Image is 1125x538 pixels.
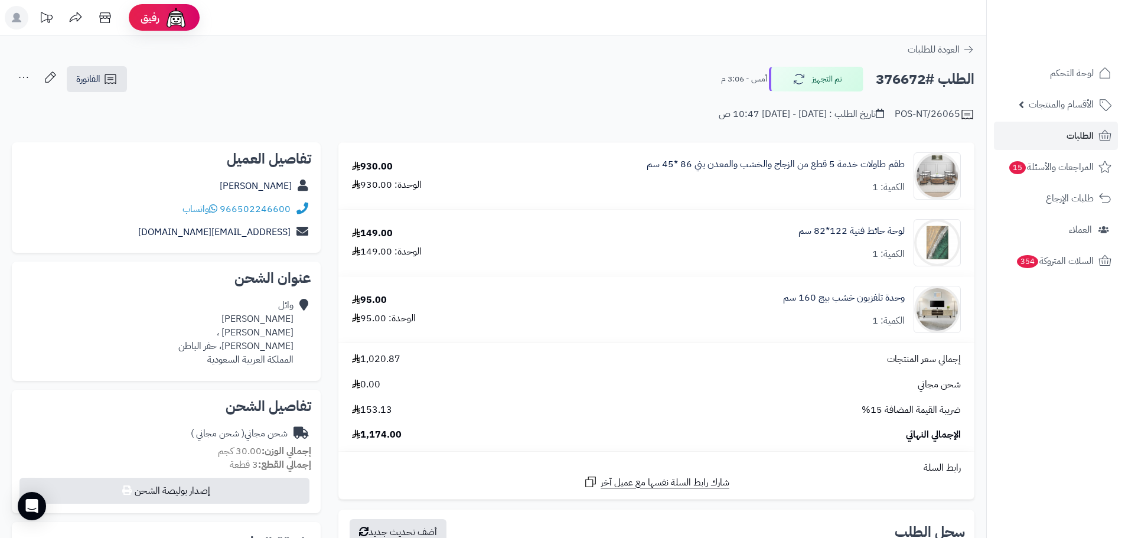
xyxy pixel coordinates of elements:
[994,247,1118,275] a: السلات المتروكة354
[721,73,767,85] small: أمس - 3:06 م
[178,299,294,366] div: وائل [PERSON_NAME] [PERSON_NAME] ، [PERSON_NAME]، حفر الباطن المملكة العربية السعودية
[994,122,1118,150] a: الطلبات
[798,224,905,238] a: لوحة حائط فنية 122*82 سم
[18,492,46,520] div: Open Intercom Messenger
[352,245,422,259] div: الوحدة: 149.00
[908,43,974,57] a: العودة للطلبات
[1069,221,1092,238] span: العملاء
[1016,253,1094,269] span: السلات المتروكة
[862,403,961,417] span: ضريبة القيمة المضافة 15%
[994,59,1118,87] a: لوحة التحكم
[1029,96,1094,113] span: الأقسام والمنتجات
[21,271,311,285] h2: عنوان الشحن
[352,403,392,417] span: 153.13
[895,107,974,122] div: POS-NT/26065
[1009,161,1026,174] span: 15
[21,399,311,413] h2: تفاصيل الشحن
[914,219,960,266] img: 1744211104-2-90x90.jpg
[647,158,905,171] a: طقم طاولات خدمة 5 قطع من الزجاج والخشب والمعدن بني 86 *45 سم
[220,179,292,193] a: [PERSON_NAME]
[1017,255,1038,268] span: 354
[906,428,961,442] span: الإجمالي النهائي
[352,353,400,366] span: 1,020.87
[138,225,291,239] a: [EMAIL_ADDRESS][DOMAIN_NAME]
[994,153,1118,181] a: المراجعات والأسئلة15
[76,72,100,86] span: الفاتورة
[352,428,402,442] span: 1,174.00
[67,66,127,92] a: الفاتورة
[914,152,960,200] img: 1756025194-220602020450-90x90.jpg
[164,6,188,30] img: ai-face.png
[19,478,309,504] button: إصدار بوليصة الشحن
[908,43,960,57] span: العودة للطلبات
[994,184,1118,213] a: طلبات الإرجاع
[352,312,416,325] div: الوحدة: 95.00
[352,378,380,392] span: 0.00
[601,476,729,490] span: شارك رابط السلة نفسها مع عميل آخر
[1045,9,1114,34] img: logo-2.png
[994,216,1118,244] a: العملاء
[218,444,311,458] small: 30.00 كجم
[719,107,884,121] div: تاريخ الطلب : [DATE] - [DATE] 10:47 ص
[1050,65,1094,81] span: لوحة التحكم
[352,227,393,240] div: 149.00
[191,426,244,441] span: ( شحن مجاني )
[352,294,387,307] div: 95.00
[352,178,422,192] div: الوحدة: 930.00
[872,247,905,261] div: الكمية: 1
[21,152,311,166] h2: تفاصيل العميل
[191,427,288,441] div: شحن مجاني
[872,314,905,328] div: الكمية: 1
[343,461,970,475] div: رابط السلة
[887,353,961,366] span: إجمالي سعر المنتجات
[141,11,159,25] span: رفيق
[783,291,905,305] a: وحدة تلفزيون خشب بيج 160 سم
[769,67,863,92] button: تم التجهيز
[258,458,311,472] strong: إجمالي القطع:
[876,67,974,92] h2: الطلب #376672
[31,6,61,32] a: تحديثات المنصة
[914,286,960,333] img: 1750490663-220601011443-90x90.jpg
[583,475,729,490] a: شارك رابط السلة نفسها مع عميل آخر
[1067,128,1094,144] span: الطلبات
[262,444,311,458] strong: إجمالي الوزن:
[872,181,905,194] div: الكمية: 1
[220,202,291,216] a: 966502246600
[182,202,217,216] a: واتساب
[1046,190,1094,207] span: طلبات الإرجاع
[230,458,311,472] small: 3 قطعة
[918,378,961,392] span: شحن مجاني
[352,160,393,174] div: 930.00
[1008,159,1094,175] span: المراجعات والأسئلة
